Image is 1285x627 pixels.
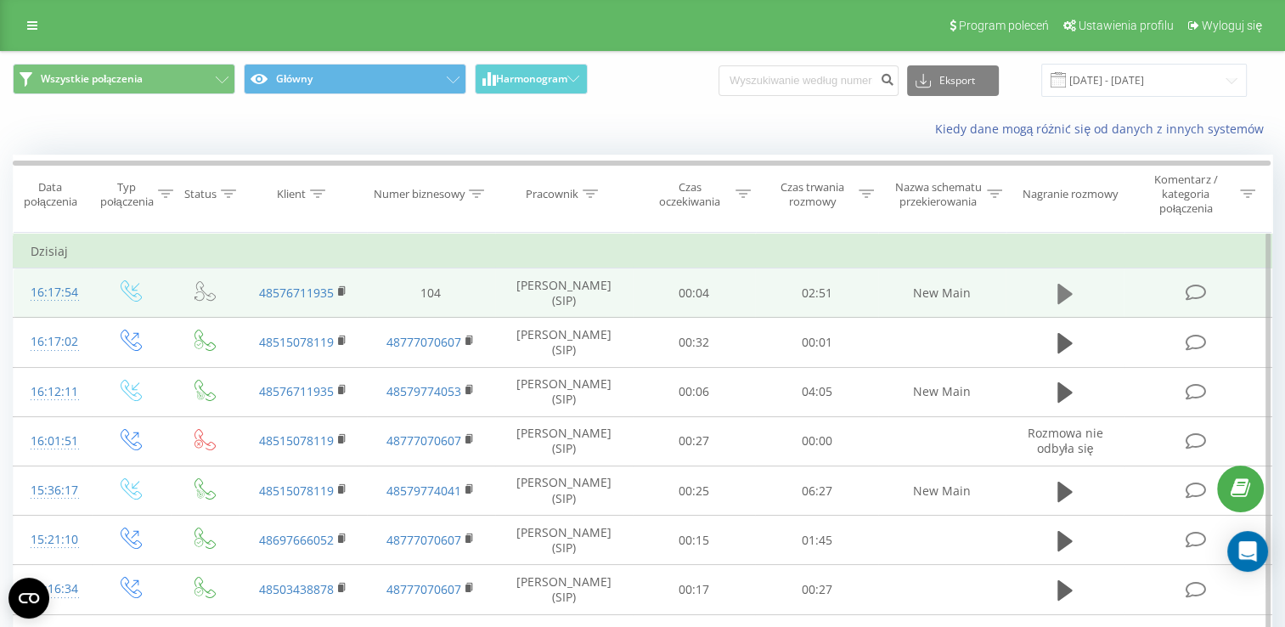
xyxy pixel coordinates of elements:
[633,367,756,416] td: 00:06
[373,187,465,201] div: Numer biznesowy
[878,466,1006,516] td: New Main
[386,432,461,449] a: 48777070607
[386,483,461,499] a: 48579774041
[633,318,756,367] td: 00:32
[755,367,878,416] td: 04:05
[495,416,633,466] td: [PERSON_NAME] (SIP)
[1227,531,1268,572] div: Open Intercom Messenger
[755,565,878,614] td: 00:27
[475,64,588,94] button: Harmonogram
[755,268,878,318] td: 02:51
[770,180,854,209] div: Czas trwania rozmowy
[14,234,1272,268] td: Dzisiaj
[1136,172,1236,216] div: Komentarz / kategoria połączenia
[386,334,461,350] a: 48777070607
[1202,19,1262,32] span: Wyloguj się
[633,466,756,516] td: 00:25
[259,383,334,399] a: 48576711935
[633,268,756,318] td: 00:04
[386,532,461,548] a: 48777070607
[100,180,154,209] div: Typ połączenia
[633,416,756,466] td: 00:27
[31,573,75,606] div: 15:16:34
[755,516,878,565] td: 01:45
[14,180,87,209] div: Data połączenia
[755,466,878,516] td: 06:27
[259,581,334,597] a: 48503438878
[648,180,732,209] div: Czas oczekiwania
[1027,425,1102,456] span: Rozmowa nie odbyła się
[878,367,1006,416] td: New Main
[495,565,633,614] td: [PERSON_NAME] (SIP)
[495,268,633,318] td: [PERSON_NAME] (SIP)
[259,483,334,499] a: 48515078119
[31,376,75,409] div: 16:12:11
[755,416,878,466] td: 00:00
[495,516,633,565] td: [PERSON_NAME] (SIP)
[259,432,334,449] a: 48515078119
[719,65,899,96] input: Wyszukiwanie według numeru
[31,474,75,507] div: 15:36:17
[934,121,1272,137] a: Kiedy dane mogą różnić się od danych z innych systemów
[184,187,217,201] div: Status
[259,532,334,548] a: 48697666052
[893,180,983,209] div: Nazwa schematu przekierowania
[386,581,461,597] a: 48777070607
[244,64,466,94] button: Główny
[13,64,235,94] button: Wszystkie połączenia
[495,318,633,367] td: [PERSON_NAME] (SIP)
[386,383,461,399] a: 48579774053
[907,65,999,96] button: Eksport
[1079,19,1174,32] span: Ustawienia profilu
[495,466,633,516] td: [PERSON_NAME] (SIP)
[633,516,756,565] td: 00:15
[496,73,567,85] span: Harmonogram
[959,19,1049,32] span: Program poleceń
[367,268,494,318] td: 104
[31,325,75,359] div: 16:17:02
[41,72,143,86] span: Wszystkie połączenia
[31,425,75,458] div: 16:01:51
[31,276,75,309] div: 16:17:54
[259,285,334,301] a: 48576711935
[259,334,334,350] a: 48515078119
[633,565,756,614] td: 00:17
[755,318,878,367] td: 00:01
[1023,187,1119,201] div: Nagranie rozmowy
[8,578,49,619] button: Open CMP widget
[277,187,306,201] div: Klient
[31,523,75,556] div: 15:21:10
[495,367,633,416] td: [PERSON_NAME] (SIP)
[878,268,1006,318] td: New Main
[526,187,578,201] div: Pracownik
